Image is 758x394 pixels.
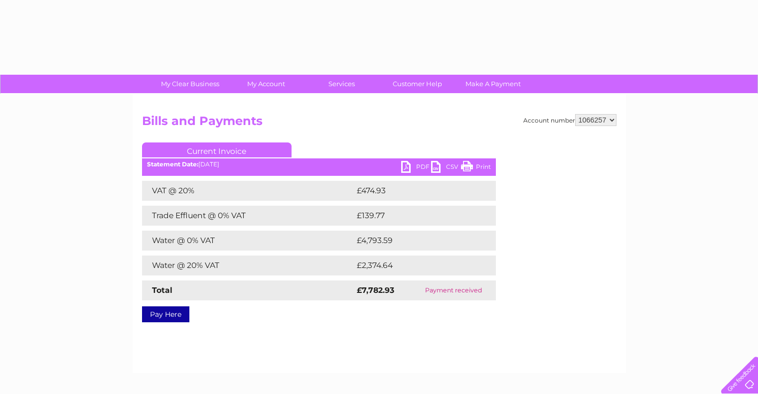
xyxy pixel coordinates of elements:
[354,231,480,251] td: £4,793.59
[142,181,354,201] td: VAT @ 20%
[301,75,383,93] a: Services
[354,181,478,201] td: £474.93
[149,75,231,93] a: My Clear Business
[142,114,616,133] h2: Bills and Payments
[142,142,292,157] a: Current Invoice
[452,75,534,93] a: Make A Payment
[142,256,354,275] td: Water @ 20% VAT
[142,306,189,322] a: Pay Here
[152,285,172,295] strong: Total
[147,160,198,168] b: Statement Date:
[461,161,491,175] a: Print
[142,161,496,168] div: [DATE]
[523,114,616,126] div: Account number
[431,161,461,175] a: CSV
[225,75,307,93] a: My Account
[376,75,458,93] a: Customer Help
[412,280,496,300] td: Payment received
[142,231,354,251] td: Water @ 0% VAT
[142,206,354,226] td: Trade Effluent @ 0% VAT
[354,206,477,226] td: £139.77
[401,161,431,175] a: PDF
[357,285,394,295] strong: £7,782.93
[354,256,480,275] td: £2,374.64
